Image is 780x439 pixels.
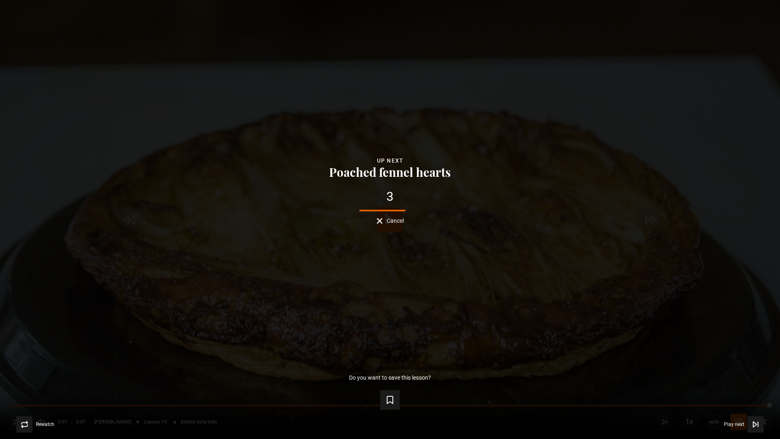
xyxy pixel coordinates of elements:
[349,375,431,380] p: Do you want to save this lesson?
[16,416,54,432] button: Rewatch
[36,422,54,427] span: Rewatch
[13,156,767,165] div: Up next
[387,218,404,224] span: Cancel
[724,422,744,427] span: Play next
[13,190,767,203] div: 3
[327,165,453,178] button: Poached fennel hearts
[724,416,764,432] button: Play next
[377,218,404,224] button: Cancel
